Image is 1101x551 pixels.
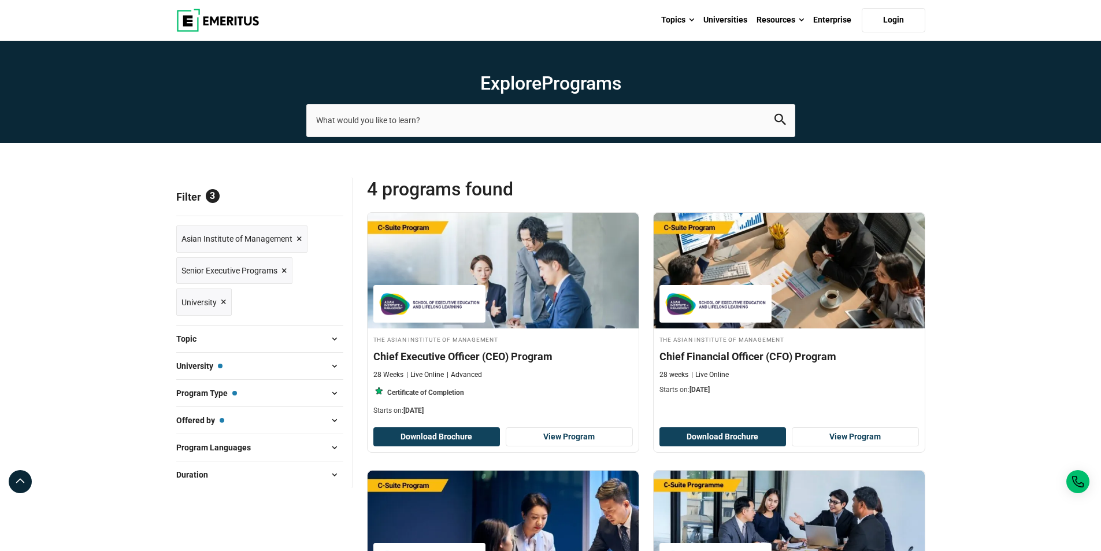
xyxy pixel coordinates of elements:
span: Offered by [176,414,224,427]
p: 28 weeks [659,370,688,380]
span: × [296,231,302,247]
h4: The Asian Institute of Management [373,334,633,344]
span: Programs [542,72,621,94]
button: Download Brochure [659,427,787,447]
p: Live Online [691,370,729,380]
p: 28 Weeks [373,370,403,380]
button: Duration [176,466,343,483]
span: Topic [176,332,206,345]
button: search [774,114,786,127]
a: search [774,117,786,128]
h4: Chief Financial Officer (CFO) Program [659,349,919,364]
img: The Asian Institute of Management [665,291,766,317]
p: Starts on: [373,406,633,416]
span: Asian Institute of Management [181,232,292,245]
span: University [176,360,223,372]
a: Leadership Course by The Asian Institute of Management - September 29, 2025 The Asian Institute o... [368,213,639,421]
button: University [176,357,343,375]
a: Login [862,8,925,32]
span: University [181,296,217,309]
span: Program Type [176,387,237,400]
span: Duration [176,468,217,481]
a: View Program [506,427,633,447]
img: Chief Executive Officer (CEO) Program | Online Leadership Course [368,213,639,328]
p: Certificate of Completion [387,388,464,398]
p: Starts on: [659,385,919,395]
img: Chief Financial Officer (CFO) Program | Online Leadership Course [654,213,925,328]
a: Asian Institute of Management × [176,225,307,253]
h4: Chief Executive Officer (CEO) Program [373,349,633,364]
button: Offered by [176,412,343,429]
a: Senior Executive Programs × [176,257,292,284]
button: Topic [176,330,343,347]
a: University × [176,289,232,316]
h4: The Asian Institute of Management [659,334,919,344]
input: search-page [306,104,795,136]
span: × [281,262,287,279]
span: Senior Executive Programs [181,264,277,277]
a: View Program [792,427,919,447]
span: [DATE] [403,406,424,415]
span: 3 [206,189,220,203]
span: [DATE] [689,386,710,394]
button: Program Languages [176,439,343,456]
span: × [221,294,227,310]
a: Leadership Course by The Asian Institute of Management - December 19, 2025 The Asian Institute of... [654,213,925,401]
p: Live Online [406,370,444,380]
p: Advanced [447,370,482,380]
span: 4 Programs found [367,177,646,201]
h1: Explore [306,72,795,95]
img: The Asian Institute of Management [379,291,480,317]
span: Program Languages [176,441,260,454]
a: Reset all [307,191,343,206]
button: Download Brochure [373,427,501,447]
button: Program Type [176,384,343,402]
p: Filter [176,177,343,216]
